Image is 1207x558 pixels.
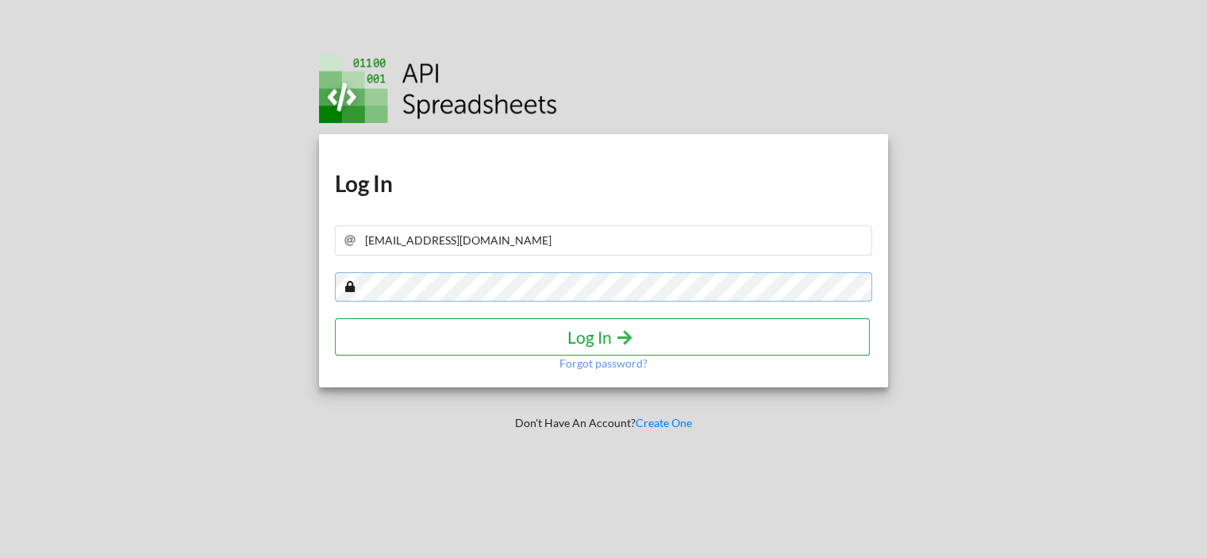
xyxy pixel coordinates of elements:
[335,225,873,256] input: Your Email
[352,327,853,347] h4: Log In
[335,318,870,356] button: Log In
[319,54,557,123] img: Logo.png
[335,169,873,198] h1: Log In
[559,356,648,371] p: Forgot password?
[308,415,900,431] p: Don't Have An Account?
[636,416,692,429] a: Create One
